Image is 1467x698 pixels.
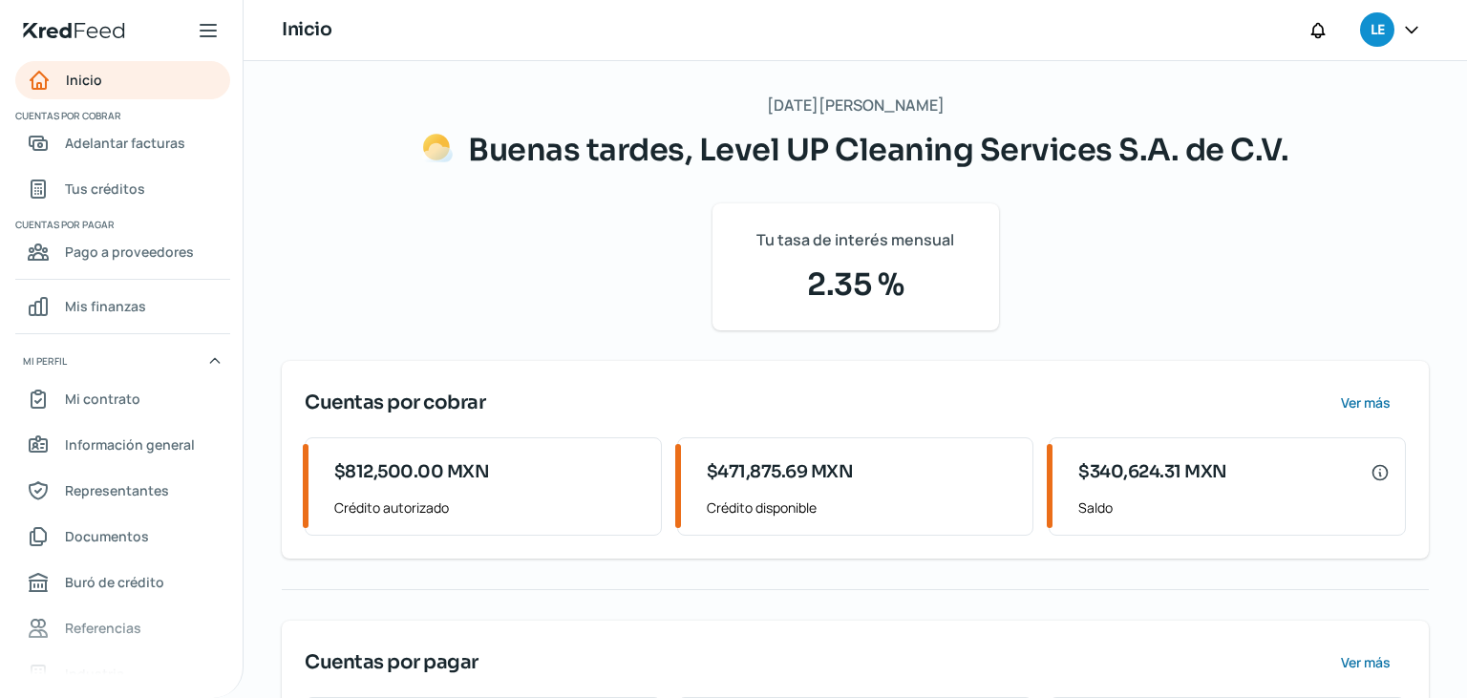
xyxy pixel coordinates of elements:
span: [DATE][PERSON_NAME] [767,92,945,119]
a: Tus créditos [15,170,230,208]
span: Representantes [65,478,169,502]
a: Información general [15,426,230,464]
span: Saldo [1078,496,1390,519]
span: Pago a proveedores [65,240,194,264]
span: Ver más [1341,396,1391,410]
span: $340,624.31 MXN [1078,459,1227,485]
a: Buró de crédito [15,563,230,602]
span: Buró de crédito [65,570,164,594]
a: Mis finanzas [15,287,230,326]
span: Cuentas por cobrar [305,389,485,417]
span: Ver más [1341,656,1391,669]
a: Adelantar facturas [15,124,230,162]
span: Crédito autorizado [334,496,646,519]
span: Adelantar facturas [65,131,185,155]
h1: Inicio [282,16,331,44]
span: Documentos [65,524,149,548]
button: Ver más [1325,384,1406,422]
span: Mi contrato [65,387,140,411]
span: LE [1371,19,1384,42]
span: Crédito disponible [707,496,1018,519]
a: Mi contrato [15,380,230,418]
span: $471,875.69 MXN [707,459,854,485]
a: Inicio [15,61,230,99]
span: Cuentas por pagar [15,216,227,233]
a: Pago a proveedores [15,233,230,271]
img: Saludos [422,133,453,163]
span: Inicio [66,68,102,92]
a: Documentos [15,518,230,556]
button: Ver más [1325,644,1406,682]
span: $812,500.00 MXN [334,459,490,485]
a: Representantes [15,472,230,510]
span: Tu tasa de interés mensual [756,226,954,254]
span: Mis finanzas [65,294,146,318]
span: 2.35 % [735,262,976,307]
span: Mi perfil [23,352,67,370]
a: Industria [15,655,230,693]
span: Información general [65,433,195,456]
span: Tus créditos [65,177,145,201]
span: Cuentas por pagar [305,648,478,677]
a: Referencias [15,609,230,647]
span: Industria [65,662,124,686]
span: Referencias [65,616,141,640]
span: Cuentas por cobrar [15,107,227,124]
span: Buenas tardes, Level UP Cleaning Services S.A. de C.V. [468,131,1288,169]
